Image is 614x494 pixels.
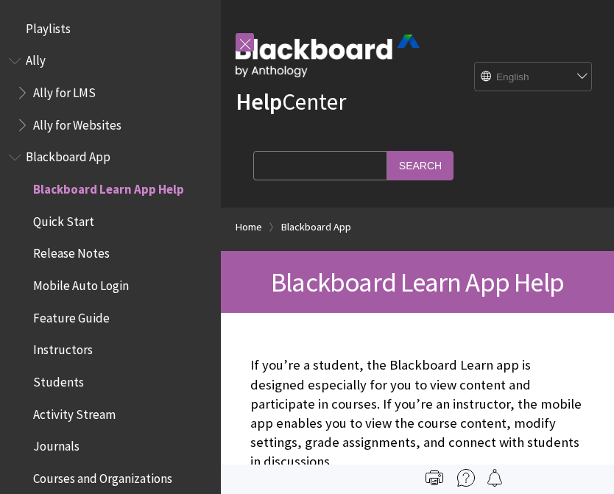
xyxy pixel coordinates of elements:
span: Blackboard Learn App Help [271,265,564,299]
span: Students [33,370,84,389]
nav: Book outline for Anthology Ally Help [9,49,212,138]
span: Ally for Websites [33,113,121,133]
span: Instructors [33,338,93,358]
a: Blackboard App [281,218,351,236]
span: Playlists [26,16,71,36]
span: Activity Stream [33,402,116,422]
span: Blackboard Learn App Help [33,177,184,197]
input: Search [387,151,454,180]
img: Print [426,469,443,487]
span: Ally for LMS [33,80,96,100]
select: Site Language Selector [475,63,593,92]
span: Mobile Auto Login [33,273,129,293]
img: Follow this page [486,469,504,487]
a: Home [236,218,262,236]
img: Blackboard by Anthology [236,35,420,77]
span: Ally [26,49,46,68]
span: Journals [33,434,80,454]
p: If you’re a student, the Blackboard Learn app is designed especially for you to view content and ... [250,356,585,471]
img: More help [457,469,475,487]
span: Quick Start [33,209,94,229]
a: HelpCenter [236,87,346,116]
span: Feature Guide [33,306,110,325]
span: Release Notes [33,241,110,261]
span: Blackboard App [26,145,110,165]
nav: Book outline for Playlists [9,16,212,41]
span: Courses and Organizations [33,466,172,486]
strong: Help [236,87,282,116]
